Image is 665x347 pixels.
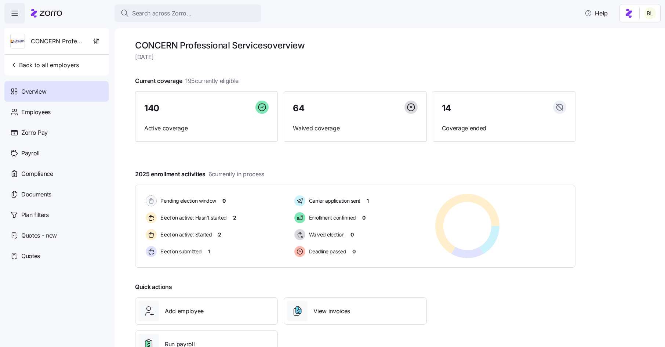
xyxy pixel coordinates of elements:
[367,197,369,205] span: 1
[21,128,48,137] span: Zorro Pay
[4,163,109,184] a: Compliance
[307,214,356,221] span: Enrollment confirmed
[132,9,192,18] span: Search across Zorro...
[442,124,566,133] span: Coverage ended
[4,122,109,143] a: Zorro Pay
[144,104,159,113] span: 140
[135,76,239,86] span: Current coverage
[362,214,366,221] span: 0
[579,6,614,21] button: Help
[208,170,264,179] span: 6 currently in process
[115,4,261,22] button: Search across Zorro...
[11,34,25,49] img: Employer logo
[21,108,51,117] span: Employees
[4,225,109,246] a: Quotes - new
[165,307,204,316] span: Add employee
[21,210,49,220] span: Plan filters
[218,231,221,238] span: 2
[7,58,82,72] button: Back to all employers
[31,37,84,46] span: CONCERN Professional Services
[222,197,226,205] span: 0
[4,184,109,205] a: Documents
[158,248,201,255] span: Election submitted
[293,124,417,133] span: Waived coverage
[10,61,79,69] span: Back to all employers
[208,248,210,255] span: 1
[4,102,109,122] a: Employees
[442,104,451,113] span: 14
[352,248,356,255] span: 0
[350,231,354,238] span: 0
[21,231,57,240] span: Quotes - new
[21,149,40,158] span: Payroll
[4,205,109,225] a: Plan filters
[135,282,172,292] span: Quick actions
[21,87,46,96] span: Overview
[307,197,360,205] span: Carrier application sent
[307,231,345,238] span: Waived election
[4,143,109,163] a: Payroll
[307,248,346,255] span: Deadline passed
[293,104,304,113] span: 64
[585,9,608,18] span: Help
[185,76,239,86] span: 195 currently eligible
[4,81,109,102] a: Overview
[144,124,269,133] span: Active coverage
[158,214,227,221] span: Election active: Hasn't started
[135,40,575,51] h1: CONCERN Professional Services overview
[135,170,264,179] span: 2025 enrollment activities
[21,190,51,199] span: Documents
[644,7,656,19] img: 2fabda6663eee7a9d0b710c60bc473af
[21,252,40,261] span: Quotes
[158,197,216,205] span: Pending election window
[4,246,109,266] a: Quotes
[158,231,212,238] span: Election active: Started
[233,214,236,221] span: 2
[313,307,350,316] span: View invoices
[21,169,53,178] span: Compliance
[135,53,575,62] span: [DATE]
